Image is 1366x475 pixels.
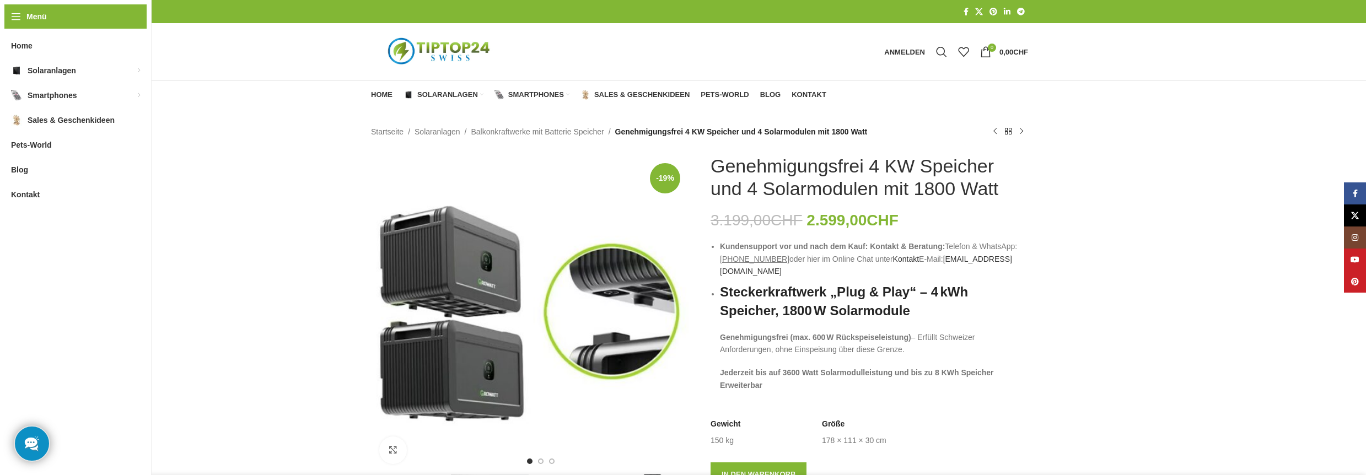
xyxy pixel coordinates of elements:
[720,333,911,342] strong: Genehmigungsfrei (max. 600 W Rückspeiseleistung)
[771,212,803,229] span: CHF
[415,126,460,138] a: Solaranlagen
[650,163,680,193] span: -19%
[1001,4,1014,19] a: LinkedIn Social Link
[1014,4,1028,19] a: Telegram Social Link
[720,331,1028,356] p: – Erfüllt Schweizer Anforderungen, ohne Einspeisung über diese Grenze.
[711,435,734,446] td: 150 kg
[508,90,564,99] span: Smartphones
[960,4,972,19] a: Facebook Social Link
[988,44,996,52] span: 0
[11,65,22,76] img: Solaranlagen
[1344,271,1366,293] a: Pinterest Social Link
[549,458,555,464] li: Go to slide 3
[494,90,504,100] img: Smartphones
[26,10,47,23] span: Menü
[867,212,899,229] span: CHF
[11,36,33,56] span: Home
[720,368,994,389] b: Jederzeit bis auf 3600 Watt Solarmodulleistung und bis zu 8 KWh Speicher Erweiterbar
[404,90,413,100] img: Solaranlagen
[527,458,533,464] li: Go to slide 1
[11,135,52,155] span: Pets-World
[760,90,781,99] span: Blog
[792,84,826,106] a: Kontakt
[28,85,77,105] span: Smartphones
[870,242,945,251] strong: Kontakt & Beratung:
[879,41,931,63] a: Anmelden
[720,240,1028,277] li: Telefon & WhatsApp: oder hier im Online Chat unter E-Mail:
[494,84,569,106] a: Smartphones
[417,90,478,99] span: Solaranlagen
[701,90,749,99] span: Pets-World
[711,419,740,430] span: Gewicht
[806,212,899,229] bdi: 2.599,00
[371,126,404,138] a: Startseite
[884,48,925,56] span: Anmelden
[760,84,781,106] a: Blog
[404,84,483,106] a: Solaranlagen
[988,125,1002,138] a: Vorheriges Produkt
[711,419,1028,446] table: Produktdetails
[972,4,986,19] a: X Social Link
[1344,204,1366,226] a: X Social Link
[720,255,1012,276] a: [EMAIL_ADDRESS][DOMAIN_NAME]
[365,84,832,106] div: Hauptnavigation
[371,84,392,106] a: Home
[720,255,789,263] tcxspan: Call +41 (0)784701155 via 3CX
[720,283,1028,320] h2: Steckerkraftwerk „Plug & Play“ – 4 kWh Speicher, 1800 W Solarmodule
[999,48,1028,56] bdi: 0,00
[1344,182,1366,204] a: Facebook Social Link
[580,84,690,106] a: Sales & Geschenkideen
[701,84,749,106] a: Pets-World
[1344,226,1366,249] a: Instagram Social Link
[370,155,690,472] div: 1 / 7
[538,458,544,464] li: Go to slide 2
[1013,48,1028,56] span: CHF
[986,4,1001,19] a: Pinterest Social Link
[931,41,953,63] a: Suche
[371,126,867,138] nav: Breadcrumb
[11,90,22,101] img: Smartphones
[11,185,40,204] span: Kontakt
[1344,249,1366,271] a: YouTube Social Link
[720,242,868,251] strong: Kundensupport vor und nach dem Kauf:
[371,155,689,472] img: Noah_Growatt_2000_2
[822,419,845,430] span: Größe
[371,90,392,99] span: Home
[711,155,1028,200] h1: Genehmigungsfrei 4 KW Speicher und 4 Solarmodulen mit 1800 Watt
[28,110,115,130] span: Sales & Geschenkideen
[1015,125,1028,138] a: Nächstes Produkt
[893,255,919,263] a: Kontakt
[371,47,509,56] a: Logo der Website
[615,126,868,138] span: Genehmigungsfrei 4 KW Speicher und 4 Solarmodulen mit 1800 Watt
[975,41,1034,63] a: 0 0,00CHF
[711,212,803,229] bdi: 3.199,00
[28,61,76,80] span: Solaranlagen
[580,90,590,100] img: Sales & Geschenkideen
[471,126,604,138] a: Balkonkraftwerke mit Batterie Speicher
[594,90,690,99] span: Sales & Geschenkideen
[792,90,826,99] span: Kontakt
[11,115,22,126] img: Sales & Geschenkideen
[11,160,28,180] span: Blog
[822,435,886,446] td: 178 × 111 × 30 cm
[953,41,975,63] div: Meine Wunschliste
